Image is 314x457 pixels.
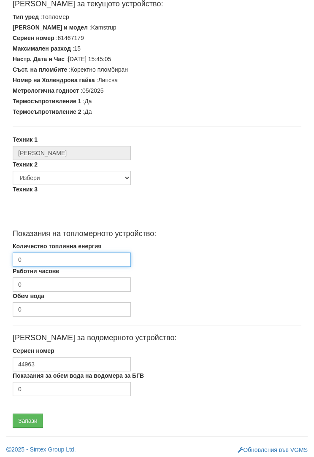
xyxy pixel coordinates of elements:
[84,98,92,105] span: Да
[13,414,43,428] input: Запази
[13,334,301,342] h4: [PERSON_NAME] за водомерното устройство:
[6,13,308,23] div: :
[82,87,104,94] span: 05/2025
[13,86,79,95] label: Метрологична годност
[13,76,95,84] label: Номер на Холендрова гайка
[13,65,67,74] label: Съст. на пломбите
[6,446,76,453] a: 2025 - Sintex Group Ltd.
[6,23,308,34] div: :
[68,56,111,62] span: [DATE] 15:45:05
[13,108,81,116] label: Термосъпротивление 2
[74,45,81,52] span: 15
[13,230,301,238] h4: Показания на топломерното устройство:
[13,371,144,380] label: Показания за обем вода на водомера за БГВ
[13,292,44,300] label: Обем вода
[13,34,54,42] label: Сериен номер
[238,446,308,453] a: Обновления във VGMS
[13,13,39,21] label: Тип уред
[13,185,38,194] label: Техник 3
[13,242,101,250] label: Количество топлинна енергия
[6,65,308,76] div: :
[13,267,59,275] label: Работни часове
[84,108,92,115] span: Да
[13,97,81,105] label: Термосъпротивление 1
[70,66,128,73] span: Коректно пломбиран
[6,108,308,118] div: :
[6,34,308,44] div: :
[13,135,38,144] label: Техник 1
[13,23,88,32] label: [PERSON_NAME] и модел
[91,24,116,31] span: Kamstrup
[42,13,69,20] span: Топломер
[6,86,308,97] div: :
[98,77,118,83] span: Липсва
[13,55,65,63] label: Настр. Дата и Час
[6,55,308,65] div: :
[58,35,84,41] span: 61467179
[13,196,301,204] p: _______________________ _______
[13,44,71,53] label: Максимален разход
[13,160,38,169] label: Техник 2
[13,347,54,355] label: Сериен номер
[6,97,308,108] div: :
[6,76,308,86] div: :
[6,44,308,55] div: :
